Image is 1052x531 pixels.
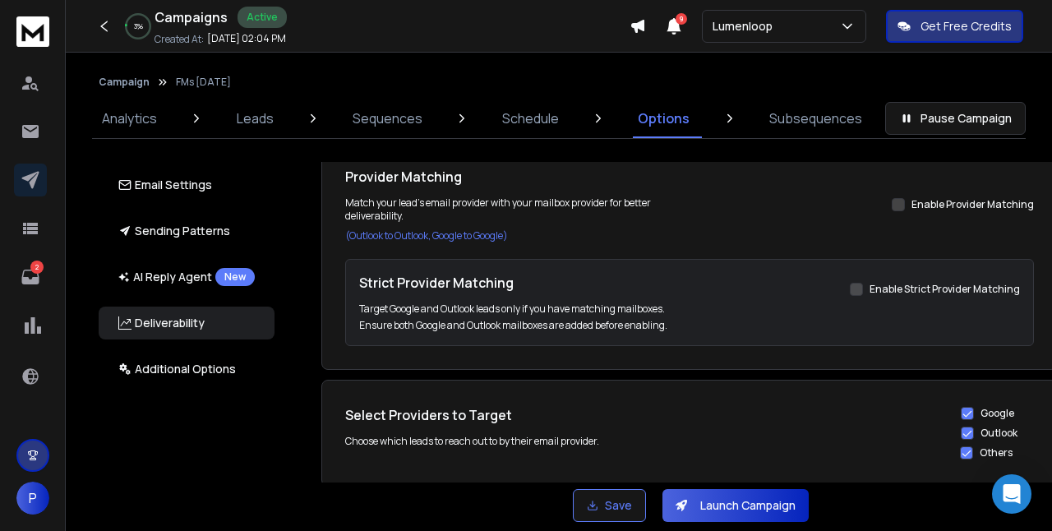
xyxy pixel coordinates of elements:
[638,109,690,128] p: Options
[886,10,1023,43] button: Get Free Credits
[227,99,284,138] a: Leads
[920,18,1012,35] p: Get Free Credits
[102,109,157,128] p: Analytics
[676,13,687,25] span: 9
[492,99,569,138] a: Schedule
[134,21,143,31] p: 3 %
[16,16,49,47] img: logo
[759,99,872,138] a: Subsequences
[16,482,49,515] button: P
[238,7,287,28] div: Active
[155,33,204,46] p: Created At:
[118,177,212,193] p: Email Settings
[92,99,167,138] a: Analytics
[207,32,286,45] p: [DATE] 02:04 PM
[237,109,274,128] p: Leads
[713,18,779,35] p: Lumenloop
[992,474,1031,514] div: Open Intercom Messenger
[343,99,432,138] a: Sequences
[176,76,231,89] p: FMs [DATE]
[353,109,422,128] p: Sequences
[155,7,228,27] h1: Campaigns
[99,169,275,201] button: Email Settings
[885,102,1026,135] button: Pause Campaign
[14,261,47,293] a: 2
[30,261,44,274] p: 2
[628,99,699,138] a: Options
[502,109,559,128] p: Schedule
[769,109,862,128] p: Subsequences
[345,167,673,187] h1: Provider Matching
[99,76,150,89] button: Campaign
